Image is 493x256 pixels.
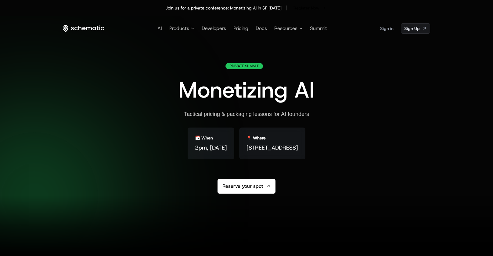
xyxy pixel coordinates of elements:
[218,179,275,194] a: Reserve your spot
[184,111,309,118] div: Tactical pricing & packaging lessons for AI founders
[292,4,327,12] a: [object Object]
[310,25,327,32] a: Summit
[404,25,419,32] span: Sign Up
[195,143,227,152] span: 2pm, [DATE]
[246,135,266,141] div: 📍 Where
[178,75,315,105] span: Monetizing AI
[233,25,248,32] a: Pricing
[195,135,213,141] div: 📅 When
[401,23,430,34] a: [object Object]
[256,25,267,32] a: Docs
[166,5,282,11] div: Join us for a private conference: Monetizing AI in SF [DATE]
[380,24,394,33] a: Sign in
[246,143,298,152] span: [STREET_ADDRESS]
[202,25,226,32] a: Developers
[225,63,263,69] div: Private Summit
[274,25,297,32] span: Resources
[157,25,162,32] a: AI
[169,25,189,32] span: Products
[293,5,319,11] span: Register Now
